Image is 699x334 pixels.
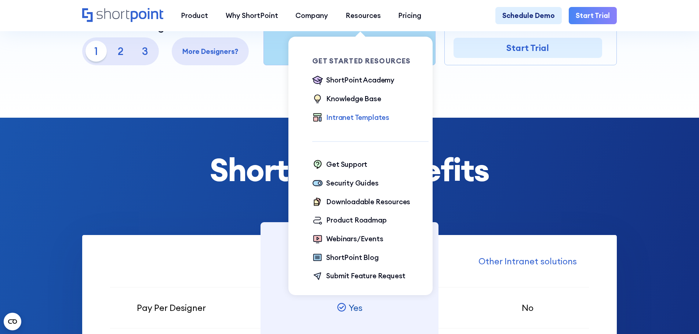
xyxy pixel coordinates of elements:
[226,10,278,21] div: Why ShortPoint
[312,178,378,190] a: Security Guides
[495,7,562,25] a: Schedule Demo
[312,112,389,124] a: Intranet Templates
[312,159,367,171] a: Get Support
[137,301,206,315] p: Pay Per Designer
[312,252,378,264] a: ShortPoint Blog
[85,41,106,62] p: 1
[346,10,381,21] div: Resources
[181,10,208,21] div: Product
[312,234,383,245] a: Webinars/Events
[4,313,21,330] button: Open CMP widget
[175,46,245,57] p: More Designers?
[326,93,381,104] div: Knowledge Base
[82,21,186,33] p: Number of Designers
[569,7,617,25] a: Start Trial
[326,234,383,244] div: Webinars/Events
[312,58,429,65] div: Get Started Resources
[326,178,378,188] div: Security Guides
[349,301,363,315] p: Yes
[82,153,617,187] h2: ShortPoint Benefits
[82,8,163,23] a: Home
[326,252,378,263] div: ShortPoint Blog
[326,197,410,207] div: Downloadable Resources
[390,7,430,25] a: Pricing
[287,7,337,25] a: Company
[522,301,534,315] p: No
[326,215,386,225] div: Product Roadmap
[312,93,381,105] a: Knowledge Base
[326,75,394,85] div: ShortPoint Academy
[662,299,699,334] iframe: Chat Widget
[398,10,421,21] div: Pricing
[82,21,201,33] a: Number of Designers
[295,10,328,21] div: Company
[135,41,156,62] p: 3
[326,112,389,123] div: Intranet Templates
[337,7,390,25] a: Resources
[172,7,217,25] a: Product
[454,38,602,58] a: Start Trial
[326,159,367,170] div: Get Support
[478,255,577,268] p: Other Intranet solutions
[326,271,405,281] div: Submit Feature Request
[110,41,131,62] p: 2
[217,7,287,25] a: Why ShortPoint
[312,75,394,87] a: ShortPoint Academy
[312,197,410,208] a: Downloadable Resources
[312,271,405,282] a: Submit Feature Request
[312,215,386,227] a: Product Roadmap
